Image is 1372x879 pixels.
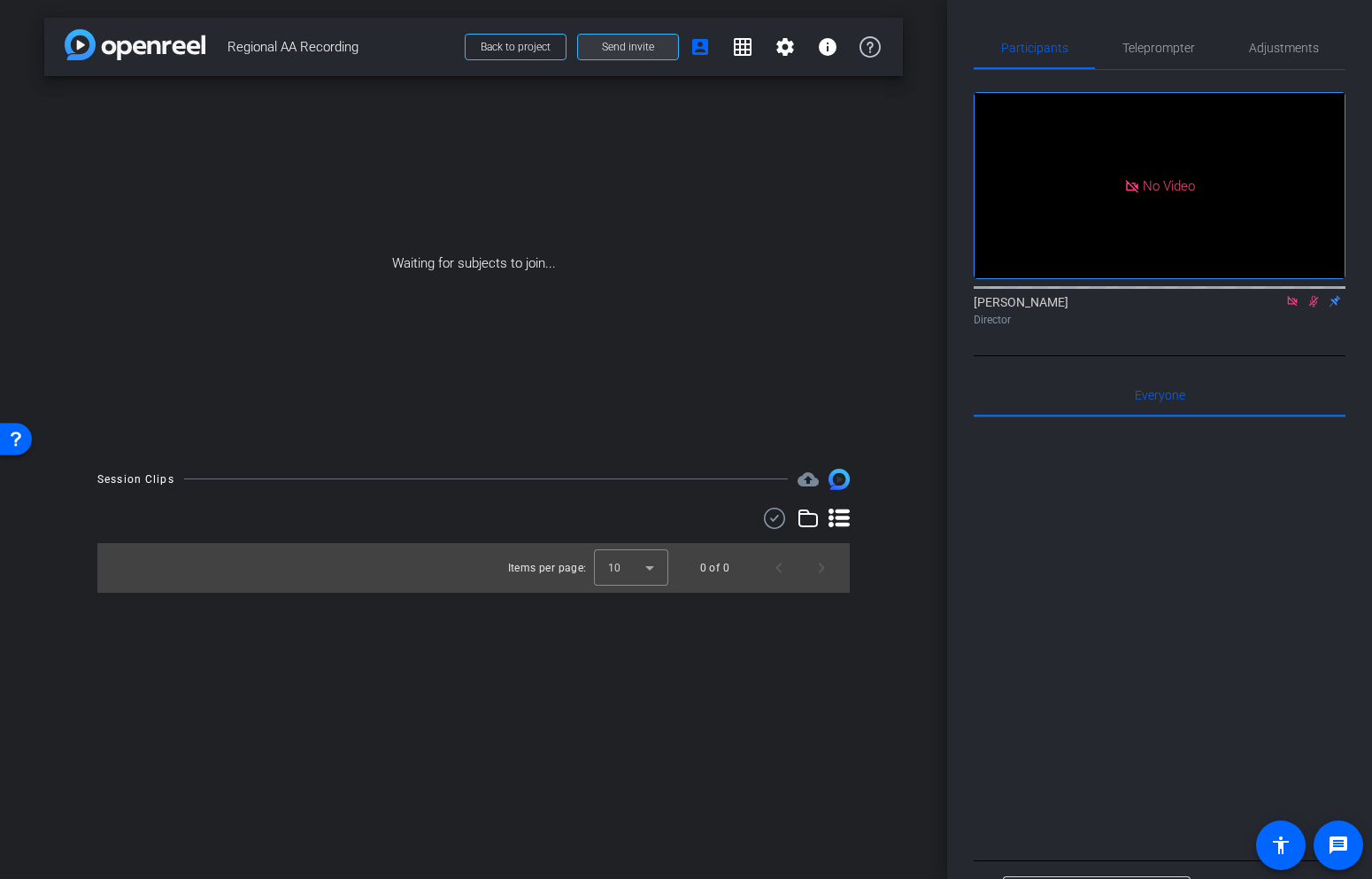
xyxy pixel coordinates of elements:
[602,40,654,54] span: Send invite
[817,36,838,58] mat-icon: info
[1143,177,1195,193] span: No Video
[798,469,819,490] mat-icon: cloud_upload
[829,469,850,490] img: Session clips
[775,36,796,58] mat-icon: settings
[577,34,679,60] button: Send invite
[97,471,174,488] div: Session Clips
[65,29,205,60] img: app-logo
[227,29,454,65] span: Regional AA Recording
[700,559,729,577] div: 0 of 0
[1328,835,1349,856] mat-icon: message
[732,36,753,58] mat-icon: grid_on
[974,312,1345,328] div: Director
[1001,42,1068,54] span: Participants
[974,293,1345,328] div: [PERSON_NAME]
[1270,835,1291,856] mat-icon: accessibility
[690,36,711,58] mat-icon: account_box
[800,547,843,589] button: Next page
[758,547,800,589] button: Previous page
[1249,42,1319,54] span: Adjustments
[798,469,819,490] span: Destinations for your clips
[1122,42,1195,54] span: Teleprompter
[508,559,587,577] div: Items per page:
[465,34,567,60] button: Back to project
[1135,389,1185,401] span: Everyone
[481,41,551,53] span: Back to project
[44,76,903,451] div: Waiting for subjects to join...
